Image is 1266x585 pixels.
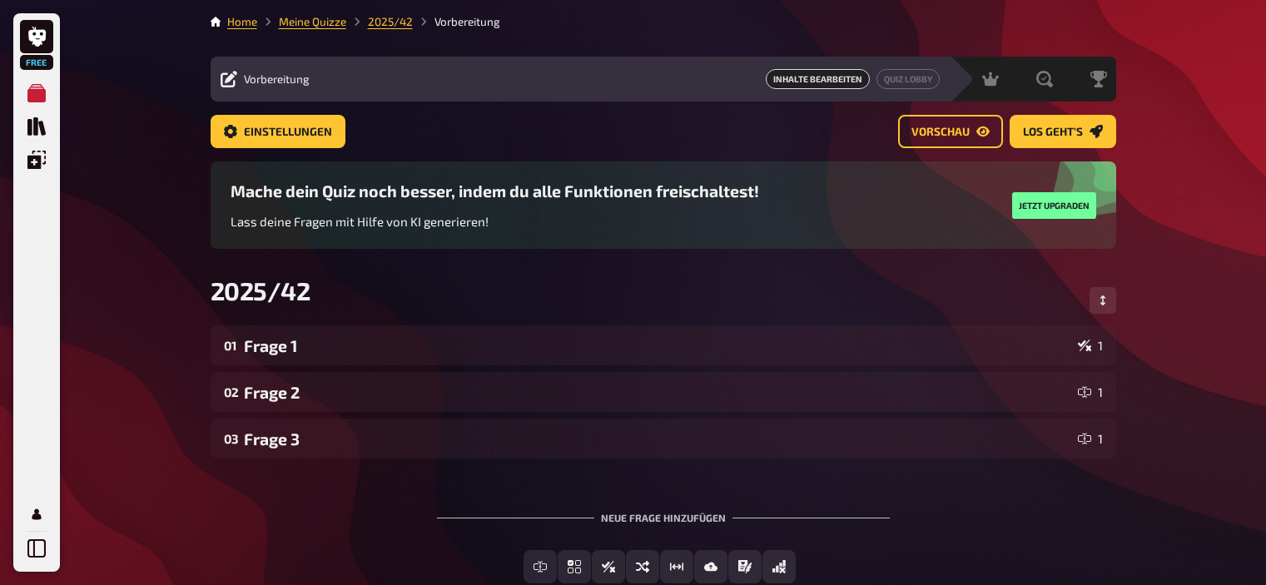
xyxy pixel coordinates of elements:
[1078,432,1103,445] div: 1
[211,275,310,305] span: 2025/42
[1078,339,1103,352] div: 1
[244,336,1071,355] div: Frage 1
[1023,126,1083,138] span: Los geht's
[244,383,1071,402] div: Frage 2
[224,338,237,353] div: 01
[20,498,53,531] a: Profil
[20,77,53,110] a: Meine Quizze
[227,13,257,30] li: Home
[626,550,659,583] button: Sortierfrage
[257,13,346,30] li: Meine Quizze
[1090,287,1116,314] button: Reihenfolge anpassen
[224,384,237,399] div: 02
[279,15,346,28] a: Meine Quizze
[211,115,345,148] button: Einstellungen
[766,69,870,89] a: Inhalte Bearbeiten
[558,550,591,583] button: Einfachauswahl
[911,126,970,138] span: Vorschau
[224,431,237,446] div: 03
[244,429,1071,449] div: Frage 3
[22,57,52,67] span: Free
[231,181,759,201] h3: Mache dein Quiz noch besser, indem du alle Funktionen freischaltest!
[1078,385,1103,399] div: 1
[368,15,413,28] a: 2025/42
[694,550,727,583] button: Bild-Antwort
[231,214,489,229] span: Lass deine Fragen mit Hilfe von KI generieren!
[20,143,53,176] a: Einblendungen
[244,72,310,86] span: Vorbereitung
[227,15,257,28] a: Home
[762,550,796,583] button: Offline Frage
[437,485,890,537] div: Neue Frage hinzufügen
[592,550,625,583] button: Wahr / Falsch
[1012,192,1096,219] button: Jetzt upgraden
[898,115,1003,148] button: Vorschau
[728,550,762,583] button: Prosa (Langtext)
[413,13,500,30] li: Vorbereitung
[244,126,332,138] span: Einstellungen
[876,69,940,89] button: Quiz Lobby
[346,13,413,30] li: 2025/42
[20,110,53,143] a: Quiz Sammlung
[1010,115,1116,148] button: Los geht's
[660,550,693,583] button: Schätzfrage
[524,550,557,583] button: Freitext Eingabe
